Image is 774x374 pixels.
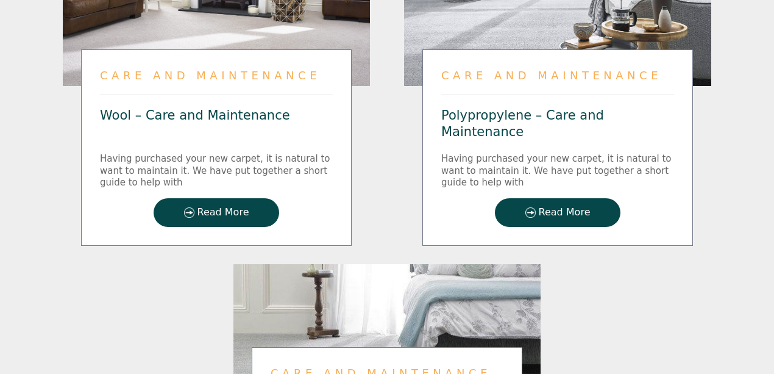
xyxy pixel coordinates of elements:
[100,153,333,189] div: Having purchased your new carpet, it is natural to want to maintain it. We have put together a sh...
[441,153,674,189] div: Having purchased your new carpet, it is natural to want to maintain it. We have put together a sh...
[154,198,280,227] a: Read More
[495,198,621,227] a: Read More
[100,108,290,123] a: Wool – Care and Maintenance
[441,108,604,139] a: Polypropylene – Care and Maintenance
[197,207,249,218] span: Read More
[441,68,674,82] div: Care and Maintenance
[539,207,591,218] span: Read More
[100,68,333,82] div: Care and Maintenance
